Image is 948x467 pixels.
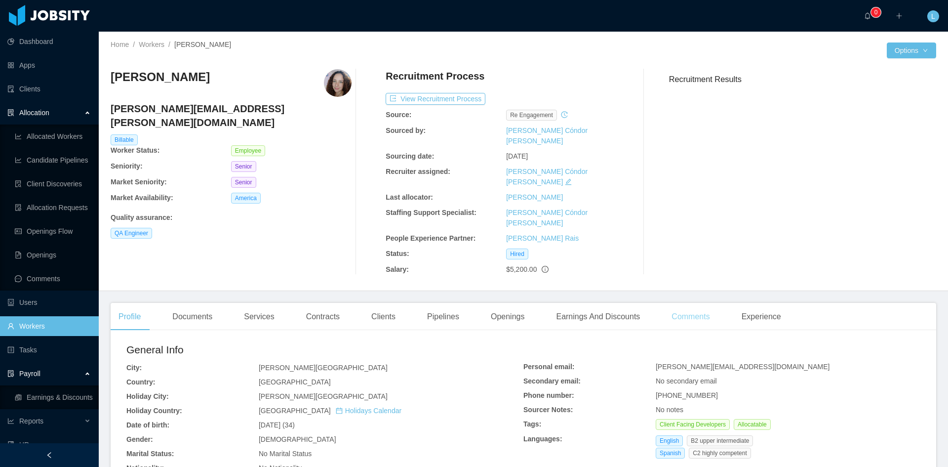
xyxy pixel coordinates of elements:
[734,303,789,331] div: Experience
[664,303,717,331] div: Comments
[19,417,43,425] span: Reports
[259,392,388,400] span: [PERSON_NAME][GEOGRAPHIC_DATA]
[506,110,557,121] span: re engagement
[168,41,170,48] span: /
[931,10,935,22] span: L
[523,363,575,371] b: Personal email:
[7,109,14,116] i: icon: solution
[864,12,871,19] i: icon: bell
[133,41,135,48] span: /
[7,55,91,75] a: icon: appstoreApps
[15,269,91,289] a: icon: messageComments
[15,127,91,146] a: icon: line-chartAllocated Workers
[126,407,182,415] b: Holiday Country:
[656,363,829,371] span: [PERSON_NAME][EMAIL_ADDRESS][DOMAIN_NAME]
[259,421,295,429] span: [DATE] (34)
[15,198,91,217] a: icon: file-doneAllocation Requests
[111,41,129,48] a: Home
[324,69,352,97] img: 231facc0-7dd2-4d2a-a9cb-f84fa930361c_67fd986b8dcd2-400w.png
[386,234,475,242] b: People Experience Partner:
[506,249,528,259] span: Hired
[259,407,401,415] span: [GEOGRAPHIC_DATA]
[386,111,411,119] b: Source:
[15,245,91,265] a: icon: file-textOpenings
[7,32,91,51] a: icon: pie-chartDashboard
[871,7,881,17] sup: 0
[231,161,256,172] span: Senior
[386,250,409,257] b: Status:
[15,174,91,194] a: icon: file-searchClient Discoveries
[542,266,549,273] span: info-circle
[523,406,573,414] b: Sourcer Notes:
[231,145,265,156] span: Employee
[126,435,153,443] b: Gender:
[111,134,138,145] span: Billable
[174,41,231,48] span: [PERSON_NAME]
[656,377,717,385] span: No secondary email
[298,303,348,331] div: Contracts
[506,168,588,186] a: [PERSON_NAME] Cóndor [PERSON_NAME]
[7,79,91,99] a: icon: auditClients
[887,42,936,58] button: Optionsicon: down
[15,387,91,407] a: icon: reconciliationEarnings & Discounts
[687,435,753,446] span: B2 upper intermediate
[111,194,173,202] b: Market Availability:
[483,303,533,331] div: Openings
[259,435,336,443] span: [DEMOGRAPHIC_DATA]
[386,265,409,273] b: Salary:
[231,193,261,204] span: America
[126,364,142,372] b: City:
[523,391,574,399] b: Phone number:
[236,303,282,331] div: Services
[164,303,220,331] div: Documents
[506,209,588,227] a: [PERSON_NAME] Cóndor [PERSON_NAME]
[896,12,903,19] i: icon: plus
[386,127,426,134] b: Sourced by:
[7,340,91,360] a: icon: profileTasks
[656,448,685,459] span: Spanish
[7,316,91,336] a: icon: userWorkers
[565,178,572,185] i: icon: edit
[111,69,210,85] h3: [PERSON_NAME]
[111,178,167,186] b: Market Seniority:
[111,162,143,170] b: Seniority:
[386,152,434,160] b: Sourcing date:
[126,392,169,400] b: Holiday City:
[336,407,401,415] a: icon: calendarHolidays Calendar
[734,419,771,430] span: Allocatable
[126,421,169,429] b: Date of birth:
[386,69,484,83] h4: Recruitment Process
[386,168,450,175] b: Recruiter assigned:
[139,41,164,48] a: Workers
[386,193,433,201] b: Last allocator:
[19,370,40,378] span: Payroll
[19,109,49,117] span: Allocation
[259,378,331,386] span: [GEOGRAPHIC_DATA]
[386,209,476,216] b: Staffing Support Specialist:
[656,391,718,399] span: [PHONE_NUMBER]
[15,221,91,241] a: icon: idcardOpenings Flow
[523,420,541,428] b: Tags:
[548,303,648,331] div: Earnings And Discounts
[15,150,91,170] a: icon: line-chartCandidate Pipelines
[7,293,91,312] a: icon: robotUsers
[111,303,149,331] div: Profile
[19,441,29,449] span: HR
[506,193,563,201] a: [PERSON_NAME]
[506,234,579,242] a: [PERSON_NAME] Rais
[111,228,152,239] span: QA Engineer
[259,450,312,458] span: No Marital Status
[506,152,528,160] span: [DATE]
[506,127,588,145] a: [PERSON_NAME] Cóndor [PERSON_NAME]
[7,441,14,448] i: icon: book
[386,93,485,105] button: icon: exportView Recruitment Process
[419,303,467,331] div: Pipelines
[561,111,568,118] i: icon: history
[656,406,683,414] span: No notes
[126,342,523,358] h2: General Info
[656,435,683,446] span: English
[336,407,343,414] i: icon: calendar
[111,102,352,129] h4: [PERSON_NAME][EMAIL_ADDRESS][PERSON_NAME][DOMAIN_NAME]
[111,213,172,221] b: Quality assurance :
[523,435,562,443] b: Languages:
